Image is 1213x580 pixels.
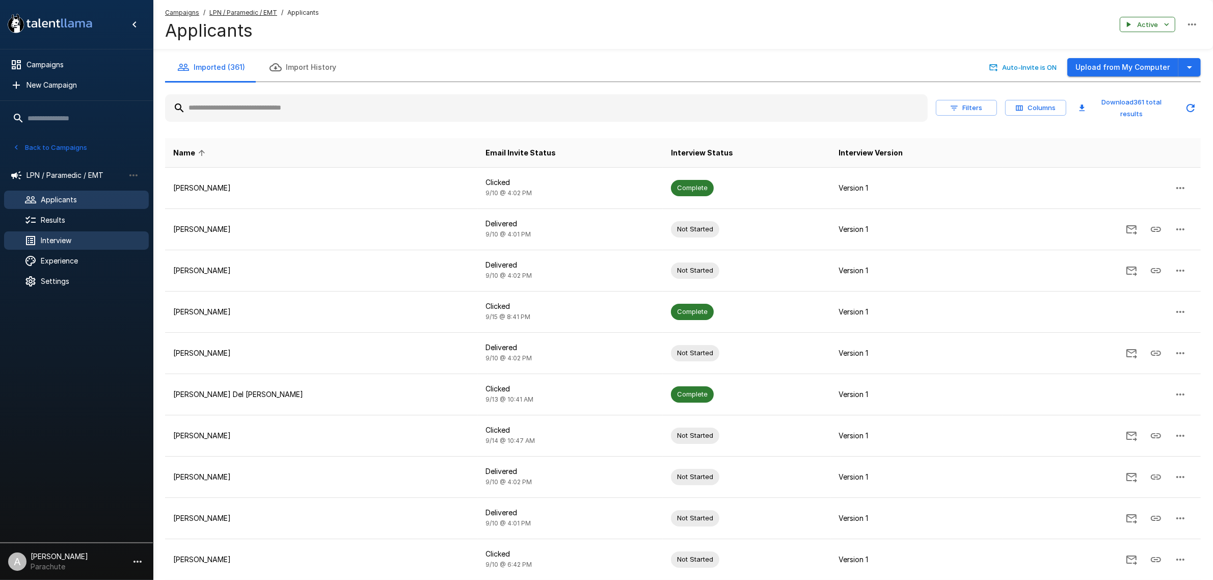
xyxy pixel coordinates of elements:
[671,472,719,482] span: Not Started
[1144,266,1168,274] span: Copy Interview Link
[173,431,470,441] p: [PERSON_NAME]
[173,555,470,565] p: [PERSON_NAME]
[671,147,733,159] span: Interview Status
[839,389,994,400] p: Version 1
[671,266,719,275] span: Not Started
[486,189,532,197] span: 9/10 @ 4:02 PM
[486,549,655,559] p: Clicked
[1119,472,1144,481] span: Send Invitation
[173,183,470,193] p: [PERSON_NAME]
[1119,224,1144,233] span: Send Invitation
[1180,98,1201,118] button: Updated Today - 11:42 AM
[486,230,531,238] span: 9/10 @ 4:01 PM
[173,307,470,317] p: [PERSON_NAME]
[936,100,997,116] button: Filters
[486,396,534,403] span: 9/13 @ 10:41 AM
[257,53,348,82] button: Import History
[486,313,531,321] span: 9/15 @ 8:41 PM
[671,555,719,564] span: Not Started
[839,147,903,159] span: Interview Version
[1120,17,1175,33] button: Active
[486,561,532,568] span: 9/10 @ 6:42 PM
[1144,513,1168,522] span: Copy Interview Link
[486,508,655,518] p: Delivered
[671,513,719,523] span: Not Started
[671,389,714,399] span: Complete
[209,9,277,16] u: LPN / Paramedic / EMT
[839,307,994,317] p: Version 1
[486,384,655,394] p: Clicked
[486,147,556,159] span: Email Invite Status
[1119,431,1144,439] span: Send Invitation
[281,8,283,18] span: /
[486,177,655,188] p: Clicked
[1144,348,1168,357] span: Copy Interview Link
[1119,513,1144,522] span: Send Invitation
[671,224,719,234] span: Not Started
[1144,224,1168,233] span: Copy Interview Link
[1144,472,1168,481] span: Copy Interview Link
[839,513,994,523] p: Version 1
[173,389,470,400] p: [PERSON_NAME] Del [PERSON_NAME]
[486,260,655,270] p: Delivered
[1119,348,1144,357] span: Send Invitation
[173,472,470,482] p: [PERSON_NAME]
[671,307,714,317] span: Complete
[486,342,655,353] p: Delivered
[486,425,655,435] p: Clicked
[839,183,994,193] p: Version 1
[486,478,532,486] span: 9/10 @ 4:02 PM
[165,20,319,41] h4: Applicants
[839,348,994,358] p: Version 1
[203,8,205,18] span: /
[165,53,257,82] button: Imported (361)
[671,348,719,358] span: Not Started
[1144,431,1168,439] span: Copy Interview Link
[173,147,208,159] span: Name
[1005,100,1066,116] button: Columns
[173,348,470,358] p: [PERSON_NAME]
[839,266,994,276] p: Version 1
[486,272,532,279] span: 9/10 @ 4:02 PM
[1119,266,1144,274] span: Send Invitation
[486,219,655,229] p: Delivered
[486,519,531,527] span: 9/10 @ 4:01 PM
[173,513,470,523] p: [PERSON_NAME]
[287,8,319,18] span: Applicants
[1074,94,1176,122] button: Download361 total results
[165,9,199,16] u: Campaigns
[671,431,719,440] span: Not Started
[486,301,655,311] p: Clicked
[839,472,994,482] p: Version 1
[987,60,1059,75] button: Auto-Invite is ON
[1119,555,1144,563] span: Send Invitation
[839,224,994,234] p: Version 1
[671,183,714,193] span: Complete
[839,431,994,441] p: Version 1
[486,437,535,444] span: 9/14 @ 10:47 AM
[1144,555,1168,563] span: Copy Interview Link
[486,354,532,362] span: 9/10 @ 4:02 PM
[486,466,655,477] p: Delivered
[839,555,994,565] p: Version 1
[173,266,470,276] p: [PERSON_NAME]
[1067,58,1178,77] button: Upload from My Computer
[173,224,470,234] p: [PERSON_NAME]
